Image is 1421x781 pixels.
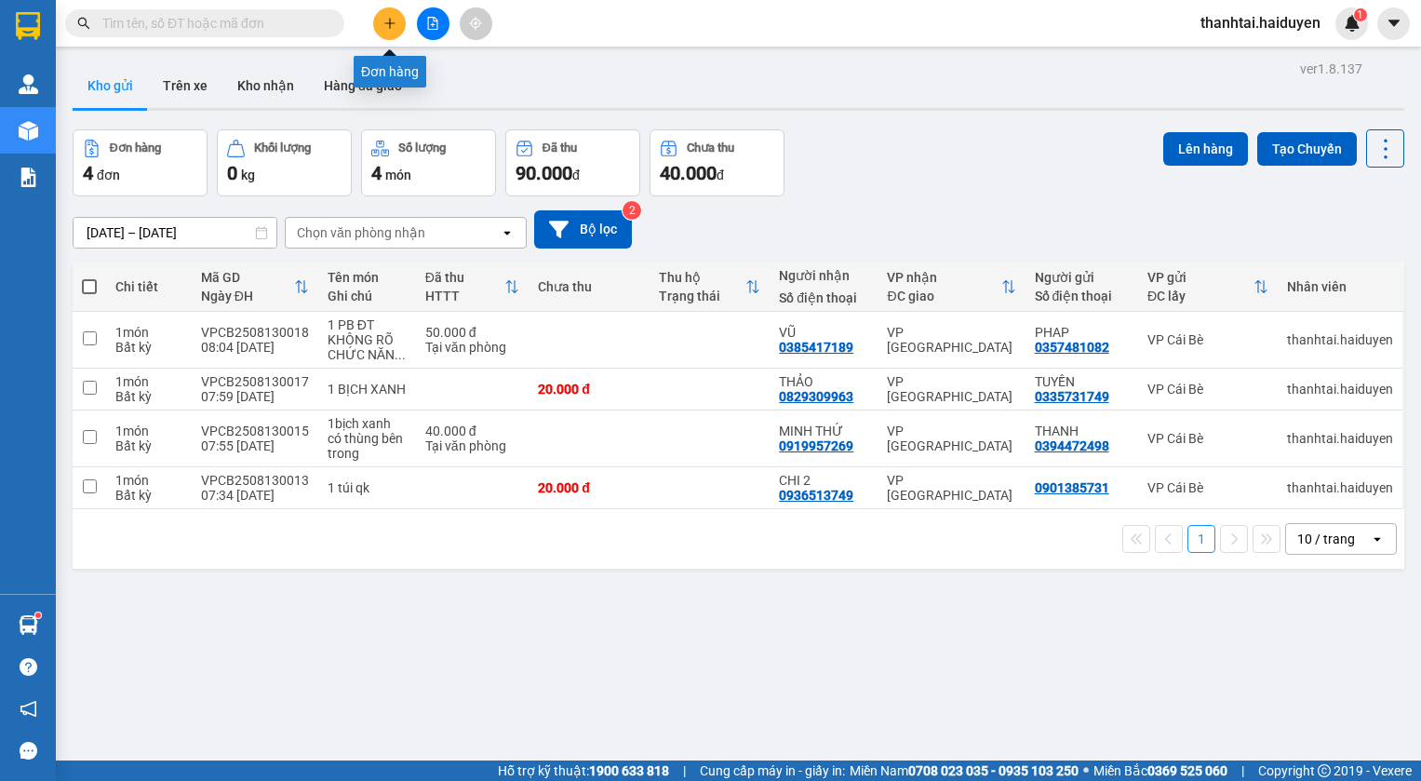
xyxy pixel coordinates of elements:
div: Đã thu [425,270,504,285]
span: copyright [1318,764,1331,777]
div: Số lượng [398,141,446,155]
th: Toggle SortBy [192,263,318,312]
div: Trạng thái [659,289,746,303]
div: Nhân viên [1287,279,1393,294]
div: Số điện thoại [1035,289,1129,303]
img: logo-vxr [16,12,40,40]
div: 0394472498 [1035,438,1109,453]
span: message [20,742,37,760]
img: icon-new-feature [1344,15,1361,32]
div: thanhtai.haiduyen [1287,382,1393,397]
div: 40.000 đ [425,424,519,438]
span: 1 [1357,8,1363,21]
img: solution-icon [19,168,38,187]
strong: 0708 023 035 - 0935 103 250 [908,763,1079,778]
th: Toggle SortBy [650,263,771,312]
div: Chọn văn phòng nhận [297,223,425,242]
div: PHAP [1035,325,1129,340]
div: 0335731749 [1035,389,1109,404]
div: Đã thu [543,141,577,155]
div: VP [GEOGRAPHIC_DATA] [887,374,1015,404]
span: ⚪️ [1083,767,1089,774]
img: warehouse-icon [19,121,38,141]
div: VP [GEOGRAPHIC_DATA] [887,473,1015,503]
div: CHI 2 [779,473,868,488]
button: Khối lượng0kg [217,129,352,196]
span: kg [241,168,255,182]
div: VP gửi [1147,270,1253,285]
div: thanhtai.haiduyen [1287,480,1393,495]
div: Đơn hàng [354,56,426,88]
div: 1 túi qk [328,480,407,495]
div: 10 / trang [1297,530,1355,548]
button: Hàng đã giao [309,63,417,108]
div: Mã GD [201,270,294,285]
div: THANH [1035,424,1129,438]
span: thanhtai.haiduyen [1186,11,1335,34]
div: Ghi chú [328,289,407,303]
div: MINH THỨ [779,424,868,438]
div: Bất kỳ [115,340,182,355]
span: aim [469,17,482,30]
div: Tên món [328,270,407,285]
span: question-circle [20,658,37,676]
span: 90.000 [516,162,572,184]
div: 0901385731 [1035,480,1109,495]
input: Select a date range. [74,218,276,248]
span: đ [572,168,580,182]
div: VP Cái Bè [1147,332,1268,347]
div: 0919957269 [779,438,853,453]
button: file-add [417,7,449,40]
th: Toggle SortBy [878,263,1025,312]
div: 1 món [115,325,182,340]
strong: 0369 525 060 [1147,763,1227,778]
div: 0936513749 [779,488,853,503]
div: VP nhận [887,270,1000,285]
span: ... [395,347,406,362]
div: VP Cái Bè [1147,480,1268,495]
div: Thu hộ [659,270,746,285]
button: caret-down [1377,7,1410,40]
span: Miền Nam [850,761,1079,781]
div: VPCB2508130013 [201,473,309,488]
div: VP [GEOGRAPHIC_DATA] [887,424,1015,453]
div: VP [GEOGRAPHIC_DATA] [887,325,1015,355]
svg: open [500,225,515,240]
button: Bộ lọc [534,210,632,249]
button: plus [373,7,406,40]
button: Lên hàng [1163,132,1248,166]
span: | [683,761,686,781]
sup: 1 [35,613,41,618]
button: 1 [1187,525,1215,553]
span: Cung cấp máy in - giấy in: [700,761,845,781]
div: VP Cái Bè [1147,431,1268,446]
div: Chưa thu [538,279,640,294]
div: 1 món [115,374,182,389]
div: 50.000 đ [425,325,519,340]
button: Trên xe [148,63,222,108]
th: Toggle SortBy [1138,263,1278,312]
span: 0 [227,162,237,184]
span: 4 [83,162,93,184]
span: plus [383,17,396,30]
div: Bất kỳ [115,488,182,503]
div: KHÔNG RÕ CHỨC NĂNG BÊN TRONG [328,332,407,362]
button: Kho gửi [73,63,148,108]
div: 20.000 đ [538,382,640,397]
button: Chưa thu40.000đ [650,129,784,196]
span: Miền Bắc [1093,761,1227,781]
div: 1bịch xanh có thùng bên trong [328,416,407,461]
button: Đã thu90.000đ [505,129,640,196]
div: ver 1.8.137 [1300,59,1362,79]
div: 0357481082 [1035,340,1109,355]
div: 0829309963 [779,389,853,404]
div: Tại văn phòng [425,438,519,453]
div: 07:59 [DATE] [201,389,309,404]
div: Đơn hàng [110,141,161,155]
span: | [1241,761,1244,781]
button: Kho nhận [222,63,309,108]
span: Hỗ trợ kỹ thuật: [498,761,669,781]
div: Chưa thu [687,141,734,155]
div: 07:34 [DATE] [201,488,309,503]
div: VPCB2508130017 [201,374,309,389]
